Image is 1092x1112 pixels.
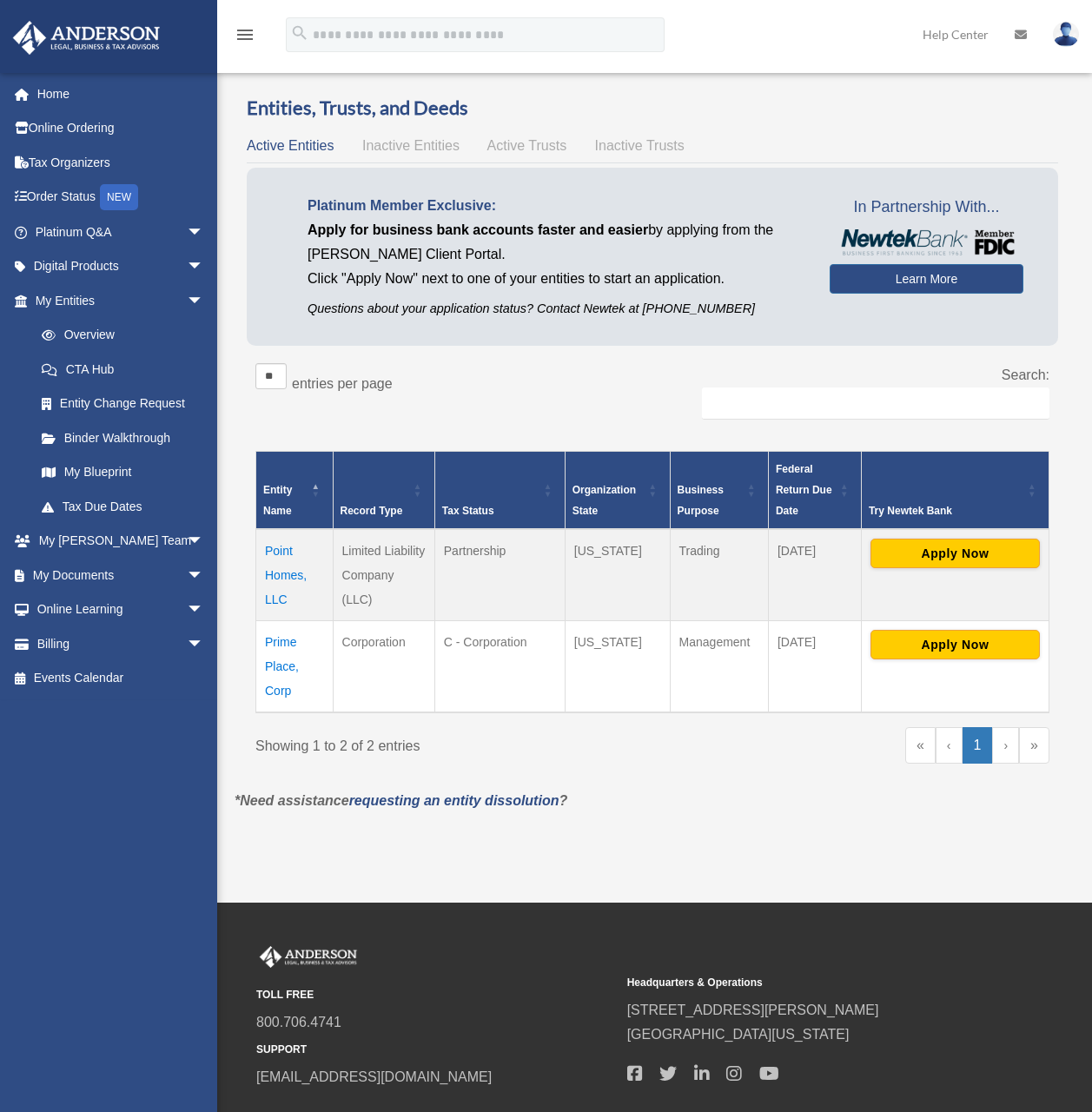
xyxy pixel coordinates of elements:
[12,524,230,559] a: My [PERSON_NAME] Teamarrow_drop_down
[830,264,1023,294] a: Learn More
[235,30,255,45] a: menu
[235,793,567,808] em: *Need assistance ?
[308,222,648,237] span: Apply for business bank accounts faster and easier
[12,215,230,249] a: Platinum Q&Aarrow_drop_down
[434,621,565,713] td: C - Corporation
[256,452,334,530] th: Entity Name: Activate to invert sorting
[12,626,230,661] a: Billingarrow_drop_down
[308,218,804,267] p: by applying from the [PERSON_NAME] Client Portal.
[487,138,567,153] span: Active Trusts
[1002,367,1049,382] label: Search:
[670,529,768,621] td: Trading
[768,529,861,621] td: [DATE]
[187,283,222,319] span: arrow_drop_down
[308,194,804,218] p: Platinum Member Exclusive:
[670,621,768,713] td: Management
[308,267,804,291] p: Click "Apply Now" next to one of your entities to start an application.
[235,24,255,45] i: menu
[565,452,670,530] th: Organization State: Activate to sort
[12,249,230,284] a: Digital Productsarrow_drop_down
[333,452,434,530] th: Record Type: Activate to sort
[12,76,230,111] a: Home
[870,539,1040,568] button: Apply Now
[1053,22,1079,47] img: User Pic
[963,727,993,764] a: 1
[776,463,832,517] span: Federal Return Due Date
[678,484,724,517] span: Business Purpose
[24,420,222,455] a: Binder Walkthrough
[12,558,230,592] a: My Documentsarrow_drop_down
[256,1015,341,1029] a: 800.706.4741
[256,621,334,713] td: Prime Place, Corp
[670,452,768,530] th: Business Purpose: Activate to sort
[187,626,222,662] span: arrow_drop_down
[187,215,222,250] span: arrow_drop_down
[12,661,230,696] a: Events Calendar
[12,145,230,180] a: Tax Organizers
[187,524,222,559] span: arrow_drop_down
[187,249,222,285] span: arrow_drop_down
[308,298,804,320] p: Questions about your application status? Contact Newtek at [PHONE_NUMBER]
[256,1041,615,1059] small: SUPPORT
[24,455,222,490] a: My Blueprint
[12,180,230,215] a: Order StatusNEW
[768,452,861,530] th: Federal Return Due Date: Activate to sort
[442,505,494,517] span: Tax Status
[434,452,565,530] th: Tax Status: Activate to sort
[838,229,1015,255] img: NewtekBankLogoSM.png
[12,283,222,318] a: My Entitiesarrow_drop_down
[187,558,222,593] span: arrow_drop_down
[256,529,334,621] td: Point Homes, LLC
[565,621,670,713] td: [US_STATE]
[565,529,670,621] td: [US_STATE]
[627,974,986,992] small: Headquarters & Operations
[290,23,309,43] i: search
[247,95,1058,122] h3: Entities, Trusts, and Deeds
[247,138,334,153] span: Active Entities
[349,793,559,808] a: requesting an entity dissolution
[434,529,565,621] td: Partnership
[595,138,685,153] span: Inactive Trusts
[24,387,222,421] a: Entity Change Request
[8,21,165,55] img: Anderson Advisors Platinum Portal
[905,727,936,764] a: First
[572,484,636,517] span: Organization State
[830,194,1023,222] span: In Partnership With...
[187,592,222,628] span: arrow_drop_down
[1019,727,1049,764] a: Last
[333,529,434,621] td: Limited Liability Company (LLC)
[292,376,393,391] label: entries per page
[992,727,1019,764] a: Next
[256,1069,492,1084] a: [EMAIL_ADDRESS][DOMAIN_NAME]
[869,500,1023,521] div: Try Newtek Bank
[627,1003,879,1017] a: [STREET_ADDRESS][PERSON_NAME]
[870,630,1040,659] button: Apply Now
[362,138,460,153] span: Inactive Entities
[627,1027,850,1042] a: [GEOGRAPHIC_DATA][US_STATE]
[256,946,361,969] img: Anderson Advisors Platinum Portal
[12,111,230,146] a: Online Ordering
[768,621,861,713] td: [DATE]
[24,318,213,353] a: Overview
[341,505,403,517] span: Record Type
[256,986,615,1004] small: TOLL FREE
[263,484,292,517] span: Entity Name
[255,727,639,758] div: Showing 1 to 2 of 2 entries
[24,352,222,387] a: CTA Hub
[100,184,138,210] div: NEW
[24,489,222,524] a: Tax Due Dates
[861,452,1049,530] th: Try Newtek Bank : Activate to sort
[12,592,230,627] a: Online Learningarrow_drop_down
[333,621,434,713] td: Corporation
[936,727,963,764] a: Previous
